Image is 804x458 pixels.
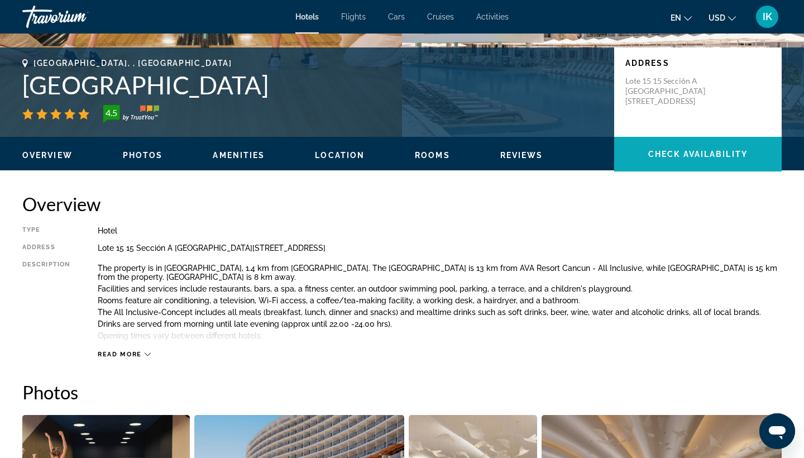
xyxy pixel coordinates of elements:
a: Travorium [22,2,134,31]
button: Overview [22,150,73,160]
h2: Overview [22,193,782,215]
span: [GEOGRAPHIC_DATA], , [GEOGRAPHIC_DATA] [33,59,232,68]
button: Reviews [500,150,543,160]
a: Cars [388,12,405,21]
div: Address [22,244,70,252]
div: Description [22,261,70,345]
p: Facilities and services include restaurants, bars, a spa, a fitness center, an outdoor swimming p... [98,284,782,293]
span: Rooms [415,151,450,160]
h1: [GEOGRAPHIC_DATA] [22,70,603,99]
h2: Photos [22,381,782,403]
button: Location [315,150,365,160]
span: Photos [123,151,163,160]
p: Drinks are served from morning until late evening (approx until 22.00 -24.00 hrs). [98,319,782,328]
p: Lote 15 15 Sección A [GEOGRAPHIC_DATA][STREET_ADDRESS] [625,76,715,106]
p: Address [625,59,770,68]
img: trustyou-badge-hor.svg [103,105,159,123]
button: Amenities [213,150,265,160]
a: Cruises [427,12,454,21]
span: Check Availability [648,150,748,159]
span: Overview [22,151,73,160]
span: Amenities [213,151,265,160]
a: Hotels [295,12,319,21]
button: Photos [123,150,163,160]
span: USD [709,13,725,22]
div: Hotel [98,226,782,235]
a: Activities [476,12,509,21]
span: IK [763,11,772,22]
div: Lote 15 15 Sección A [GEOGRAPHIC_DATA][STREET_ADDRESS] [98,244,782,252]
button: Check Availability [614,137,782,171]
button: User Menu [753,5,782,28]
button: Read more [98,350,151,359]
span: en [671,13,681,22]
p: The property is in [GEOGRAPHIC_DATA], 1.4 km from [GEOGRAPHIC_DATA]. The [GEOGRAPHIC_DATA] is 13 ... [98,264,782,282]
button: Rooms [415,150,450,160]
div: 4.5 [100,106,122,120]
span: Location [315,151,365,160]
p: The All Inclusive-Concept includes all meals (breakfast, lunch, dinner and snacks) and mealtime d... [98,308,782,317]
a: Flights [341,12,366,21]
div: Type [22,226,70,235]
button: Change currency [709,9,736,26]
span: Reviews [500,151,543,160]
p: Rooms feature air conditioning, a television, Wi-Fi access, a coffee/tea-making facility, a worki... [98,296,782,305]
span: Read more [98,351,142,358]
button: Change language [671,9,692,26]
iframe: Button to launch messaging window [759,413,795,449]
